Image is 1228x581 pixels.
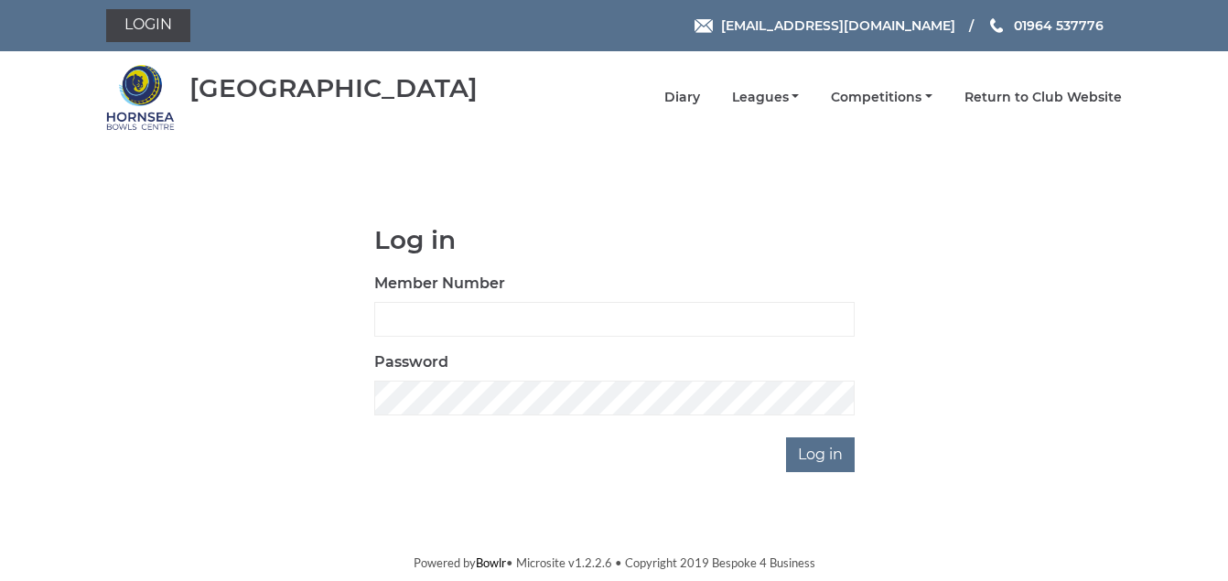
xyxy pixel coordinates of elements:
[964,89,1122,106] a: Return to Club Website
[476,555,506,570] a: Bowlr
[664,89,700,106] a: Diary
[831,89,932,106] a: Competitions
[374,226,855,254] h1: Log in
[414,555,815,570] span: Powered by • Microsite v1.2.2.6 • Copyright 2019 Bespoke 4 Business
[990,18,1003,33] img: Phone us
[374,273,505,295] label: Member Number
[721,17,955,34] span: [EMAIL_ADDRESS][DOMAIN_NAME]
[987,16,1104,36] a: Phone us 01964 537776
[106,9,190,42] a: Login
[695,16,955,36] a: Email [EMAIL_ADDRESS][DOMAIN_NAME]
[732,89,800,106] a: Leagues
[786,437,855,472] input: Log in
[106,63,175,132] img: Hornsea Bowls Centre
[1014,17,1104,34] span: 01964 537776
[189,74,478,102] div: [GEOGRAPHIC_DATA]
[695,19,713,33] img: Email
[374,351,448,373] label: Password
